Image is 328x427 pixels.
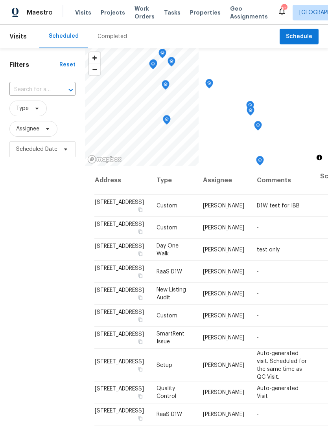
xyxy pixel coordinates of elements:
[157,225,177,231] span: Custom
[203,412,244,417] span: [PERSON_NAME]
[230,5,268,20] span: Geo Assignments
[157,362,172,368] span: Setup
[190,9,221,16] span: Properties
[158,49,166,61] div: Map marker
[95,359,144,364] span: [STREET_ADDRESS]
[257,350,307,379] span: Auto-generated visit. Scheduled for the same time as QC Visit.
[89,64,100,75] button: Zoom out
[257,335,259,341] span: -
[157,203,177,209] span: Custom
[16,104,29,112] span: Type
[16,145,57,153] span: Scheduled Date
[203,247,244,253] span: [PERSON_NAME]
[137,228,144,235] button: Copy Address
[247,106,254,118] div: Map marker
[203,269,244,275] span: [PERSON_NAME]
[257,291,259,297] span: -
[205,79,213,91] div: Map marker
[203,203,244,209] span: [PERSON_NAME]
[157,313,177,319] span: Custom
[9,61,59,69] h1: Filters
[257,386,299,399] span: Auto-generated Visit
[257,412,259,417] span: -
[157,287,186,301] span: New Listing Audit
[257,313,259,319] span: -
[95,310,144,315] span: [STREET_ADDRESS]
[162,80,170,92] div: Map marker
[197,166,251,195] th: Assignee
[286,32,312,42] span: Schedule
[95,244,144,249] span: [STREET_ADDRESS]
[137,272,144,279] button: Copy Address
[95,288,144,293] span: [STREET_ADDRESS]
[137,415,144,422] button: Copy Address
[168,57,175,69] div: Map marker
[203,362,244,368] span: [PERSON_NAME]
[95,222,144,227] span: [STREET_ADDRESS]
[157,412,182,417] span: RaaS D1W
[95,266,144,271] span: [STREET_ADDRESS]
[89,52,100,64] button: Zoom in
[150,166,197,195] th: Type
[137,206,144,213] button: Copy Address
[157,331,184,345] span: SmartRent Issue
[16,125,39,133] span: Assignee
[257,269,259,275] span: -
[257,225,259,231] span: -
[163,115,171,127] div: Map marker
[94,166,150,195] th: Address
[157,269,182,275] span: RaaS D1W
[85,48,199,166] canvas: Map
[149,59,157,71] div: Map marker
[65,84,76,95] button: Open
[95,332,144,337] span: [STREET_ADDRESS]
[256,156,264,168] div: Map marker
[95,408,144,414] span: [STREET_ADDRESS]
[27,9,53,16] span: Maestro
[137,316,144,323] button: Copy Address
[59,61,76,69] div: Reset
[95,386,144,392] span: [STREET_ADDRESS]
[75,9,91,16] span: Visits
[157,243,179,257] span: Day One Walk
[49,32,79,40] div: Scheduled
[257,203,300,209] span: D1W test for IBB
[203,313,244,319] span: [PERSON_NAME]
[246,101,254,113] div: Map marker
[95,200,144,205] span: [STREET_ADDRESS]
[203,390,244,395] span: [PERSON_NAME]
[137,250,144,257] button: Copy Address
[254,121,262,133] div: Map marker
[315,153,324,162] button: Toggle attribution
[157,386,176,399] span: Quality Control
[280,29,319,45] button: Schedule
[101,9,125,16] span: Projects
[9,84,53,96] input: Search for an address...
[164,10,181,15] span: Tasks
[137,365,144,372] button: Copy Address
[257,247,280,253] span: test only
[149,60,157,72] div: Map marker
[203,291,244,297] span: [PERSON_NAME]
[137,294,144,301] button: Copy Address
[281,5,287,13] div: 107
[98,33,127,40] div: Completed
[254,166,262,178] div: Map marker
[135,5,155,20] span: Work Orders
[137,393,144,400] button: Copy Address
[137,338,144,345] button: Copy Address
[203,335,244,341] span: [PERSON_NAME]
[317,153,322,162] span: Toggle attribution
[203,225,244,231] span: [PERSON_NAME]
[9,28,27,45] span: Visits
[251,166,314,195] th: Comments
[87,155,122,164] a: Mapbox homepage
